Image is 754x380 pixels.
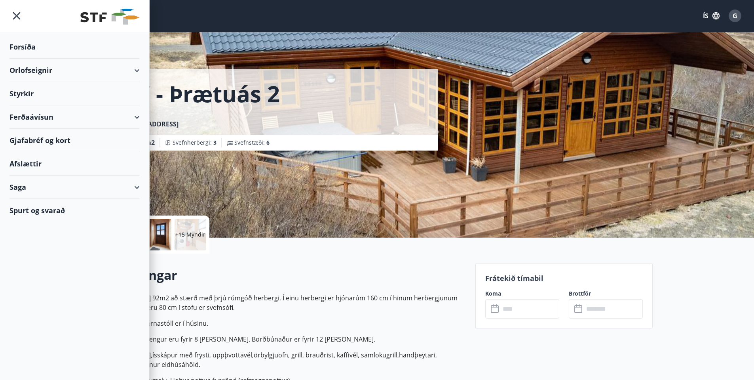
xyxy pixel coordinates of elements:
p: Svefnpláss og sængur eru fyrir 8 [PERSON_NAME]. Borðbúnaður er fyrir 12 [PERSON_NAME]. [102,334,466,344]
span: Svefnherbergi : [173,139,217,147]
span: G [733,11,737,20]
div: Orlofseignir [9,59,140,82]
div: Ferðaávísun [9,105,140,129]
p: Barnarúm og barnastóll er í húsinu. [102,319,466,328]
label: Koma [485,290,559,298]
span: 6 [266,139,270,146]
p: [PERSON_NAME] 92m2 að stærð með þrjú rúmgóð herbergi. Í einu herbergi er hjónarúm 160 cm í hinum ... [102,293,466,312]
div: Spurt og svarað [9,199,140,222]
img: union_logo [80,9,140,25]
div: Saga [9,176,140,199]
p: Frátekið tímabil [485,273,643,283]
p: [PERSON_NAME],ísskápur með frysti, uppþvottavél,örbylgjuofn, grill, brauðrist, kaffivél, samlokug... [102,350,466,369]
h1: SFV - Þrætuás 2 [111,78,280,109]
span: 3 [213,139,217,146]
div: Styrkir [9,82,140,105]
button: ÍS [699,9,724,23]
label: Brottför [569,290,643,298]
span: Svefnstæði : [234,139,270,147]
h2: Upplýsingar [102,266,466,284]
div: Afslættir [9,152,140,176]
p: +15 Myndir [175,231,205,239]
button: G [726,6,745,25]
button: menu [9,9,24,23]
div: Gjafabréf og kort [9,129,140,152]
div: Forsíða [9,35,140,59]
